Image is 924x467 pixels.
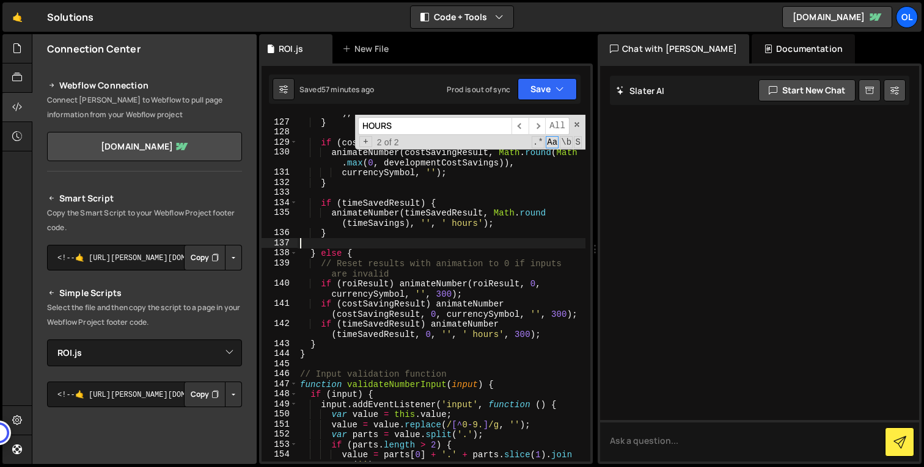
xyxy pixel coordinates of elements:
[262,248,298,258] div: 138
[545,117,570,135] span: Alt-Enter
[262,127,298,137] div: 128
[447,84,510,95] div: Prod is out of sync
[47,382,242,407] textarea: <!--🤙 [URL][PERSON_NAME][DOMAIN_NAME]> <script>document.addEventListener("DOMContentLoaded", func...
[359,136,372,148] span: Toggle Replace mode
[47,78,242,93] h2: Webflow Connection
[560,136,573,148] span: Whole Word Search
[47,245,242,270] textarea: <!--🤙 [URL][PERSON_NAME][DOMAIN_NAME]> <script>document.addEventListener("DOMContentLoaded", func...
[529,117,546,135] span: ​
[262,399,298,410] div: 149
[262,198,298,208] div: 134
[598,34,749,63] div: Chat with [PERSON_NAME]
[358,117,512,135] input: Search for
[262,178,298,188] div: 132
[546,136,559,148] span: CaseSensitive Search
[262,258,298,278] div: 139
[518,78,577,100] button: Save
[262,419,298,430] div: 151
[262,208,298,228] div: 135
[262,319,298,339] div: 142
[262,147,298,167] div: 130
[262,389,298,399] div: 148
[616,85,665,96] h2: Slater AI
[262,238,298,248] div: 137
[262,228,298,238] div: 136
[262,349,298,359] div: 144
[299,84,374,95] div: Saved
[47,286,242,300] h2: Simple Scripts
[574,136,582,148] span: Search In Selection
[752,34,855,63] div: Documentation
[262,278,298,299] div: 140
[512,117,529,135] span: ​
[184,245,226,270] button: Copy
[184,245,242,270] div: Button group with nested dropdown
[262,299,298,319] div: 141
[262,369,298,379] div: 146
[372,137,404,148] span: 2 of 2
[262,379,298,389] div: 147
[342,43,394,55] div: New File
[47,93,242,122] p: Connect [PERSON_NAME] to Webflow to pull page information from your Webflow project
[262,137,298,148] div: 129
[47,10,94,24] div: Solutions
[47,42,141,56] h2: Connection Center
[2,2,32,32] a: 🤙
[47,300,242,330] p: Select the file and then copy the script to a page in your Webflow Project footer code.
[262,167,298,178] div: 131
[47,132,242,161] a: [DOMAIN_NAME]
[262,440,298,450] div: 153
[262,117,298,128] div: 127
[184,382,242,407] div: Button group with nested dropdown
[262,187,298,198] div: 133
[262,359,298,369] div: 145
[47,206,242,235] p: Copy the Smart Script to your Webflow Project footer code.
[782,6,892,28] a: [DOMAIN_NAME]
[758,79,856,101] button: Start new chat
[262,409,298,419] div: 150
[411,6,513,28] button: Code + Tools
[184,382,226,407] button: Copy
[896,6,918,28] a: OL
[532,136,544,148] span: RegExp Search
[262,429,298,440] div: 152
[47,191,242,206] h2: Smart Script
[262,339,298,349] div: 143
[321,84,374,95] div: 57 minutes ago
[279,43,303,55] div: ROI.js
